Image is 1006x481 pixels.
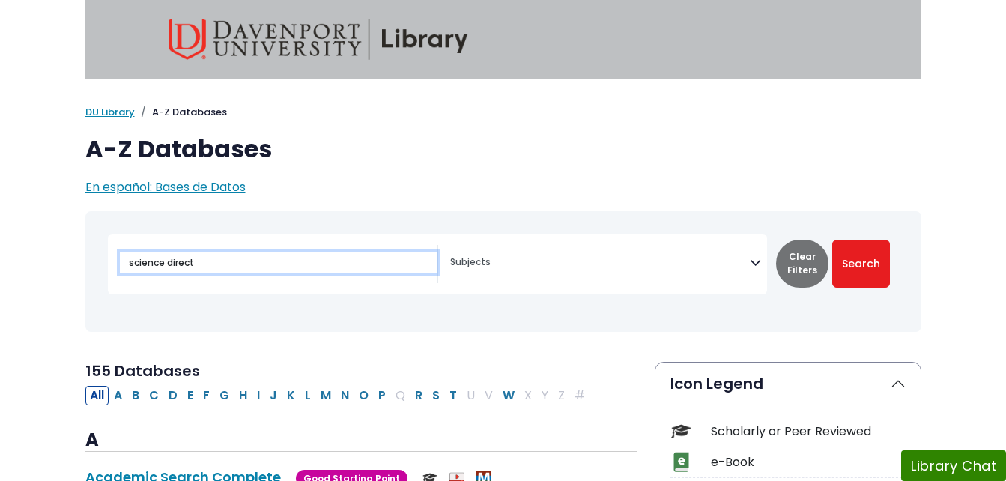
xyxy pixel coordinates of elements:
textarea: Search [450,258,750,270]
img: Icon e-Book [671,452,691,472]
input: Search database by title or keyword [120,252,437,273]
div: Scholarly or Peer Reviewed [711,423,906,441]
div: Alpha-list to filter by first letter of database name [85,386,591,403]
button: Filter Results M [316,386,336,405]
img: Icon Scholarly or Peer Reviewed [671,421,691,441]
button: Filter Results O [354,386,373,405]
button: Filter Results A [109,386,127,405]
nav: Search filters [85,211,921,332]
button: Filter Results K [282,386,300,405]
button: Clear Filters [776,240,828,288]
button: Filter Results B [127,386,144,405]
li: A-Z Databases [135,105,227,120]
button: Filter Results T [445,386,461,405]
h1: A-Z Databases [85,135,921,163]
h3: A [85,429,637,452]
nav: breadcrumb [85,105,921,120]
button: Filter Results D [164,386,182,405]
button: Filter Results L [300,386,315,405]
button: Library Chat [901,450,1006,481]
a: DU Library [85,105,135,119]
button: Filter Results R [410,386,427,405]
button: Filter Results I [252,386,264,405]
button: Filter Results W [498,386,519,405]
button: Filter Results C [145,386,163,405]
a: En español: Bases de Datos [85,178,246,196]
div: e-Book [711,453,906,471]
span: 155 Databases [85,360,200,381]
button: All [85,386,109,405]
button: Filter Results H [234,386,252,405]
button: Filter Results P [374,386,390,405]
button: Filter Results N [336,386,354,405]
button: Submit for Search Results [832,240,890,288]
button: Icon Legend [655,363,921,405]
img: Davenport University Library [169,19,468,60]
button: Filter Results F [199,386,214,405]
button: Filter Results S [428,386,444,405]
button: Filter Results E [183,386,198,405]
button: Filter Results J [265,386,282,405]
button: Filter Results G [215,386,234,405]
